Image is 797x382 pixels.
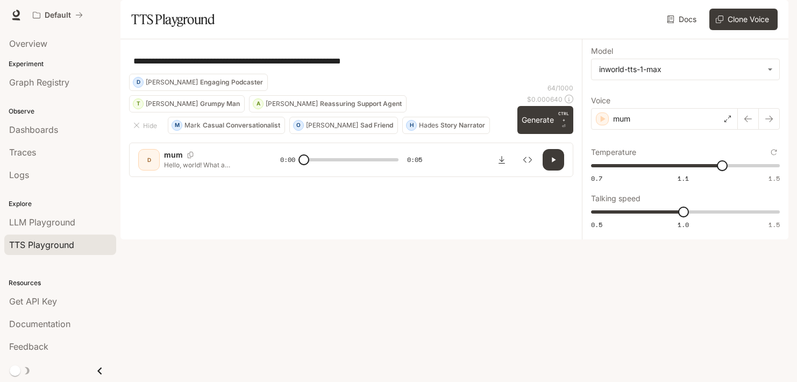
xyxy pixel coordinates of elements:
p: Talking speed [591,195,641,202]
div: A [253,95,263,112]
p: $ 0.000640 [527,95,563,104]
a: Docs [665,9,701,30]
span: 0:05 [407,154,422,165]
p: Model [591,47,613,55]
button: A[PERSON_NAME]Reassuring Support Agent [249,95,407,112]
span: 1.5 [768,174,780,183]
p: Engaging Podcaster [200,79,263,86]
p: mum [613,114,630,124]
p: Casual Conversationalist [203,122,280,129]
p: Voice [591,97,610,104]
span: 0.7 [591,174,602,183]
button: T[PERSON_NAME]Grumpy Man [129,95,245,112]
button: D[PERSON_NAME]Engaging Podcaster [129,74,268,91]
p: Mark [184,122,201,129]
button: Reset to default [768,146,780,158]
span: 1.5 [768,220,780,229]
p: [PERSON_NAME] [306,122,358,129]
button: HHadesStory Narrator [402,117,490,134]
div: inworld-tts-1-max [599,64,762,75]
span: 0.5 [591,220,602,229]
span: 1.1 [678,174,689,183]
p: Reassuring Support Agent [320,101,402,107]
p: Hades [419,122,438,129]
p: Story Narrator [440,122,485,129]
div: H [407,117,416,134]
span: 0:00 [280,154,295,165]
button: Hide [129,117,163,134]
div: O [294,117,303,134]
button: MMarkCasual Conversationalist [168,117,285,134]
p: Sad Friend [360,122,393,129]
button: Download audio [491,149,513,171]
button: GenerateCTRL +⏎ [517,106,573,134]
p: 64 / 1000 [547,83,573,93]
button: Inspect [517,149,538,171]
p: Grumpy Man [200,101,240,107]
p: ⏎ [558,110,569,130]
p: mum [164,150,183,160]
div: D [133,74,143,91]
div: M [172,117,182,134]
button: All workspaces [28,4,88,26]
p: [PERSON_NAME] [146,79,198,86]
p: Default [45,11,71,20]
p: CTRL + [558,110,569,123]
p: Temperature [591,148,636,156]
button: O[PERSON_NAME]Sad Friend [289,117,398,134]
h1: TTS Playground [131,9,215,30]
div: D [140,151,158,168]
span: 1.0 [678,220,689,229]
p: Hello, world! What a wonderful day to be a text-to-speech model! [164,160,254,169]
button: Clone Voice [709,9,778,30]
div: T [133,95,143,112]
div: inworld-tts-1-max [592,59,779,80]
p: [PERSON_NAME] [146,101,198,107]
button: Copy Voice ID [183,152,198,158]
p: [PERSON_NAME] [266,101,318,107]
